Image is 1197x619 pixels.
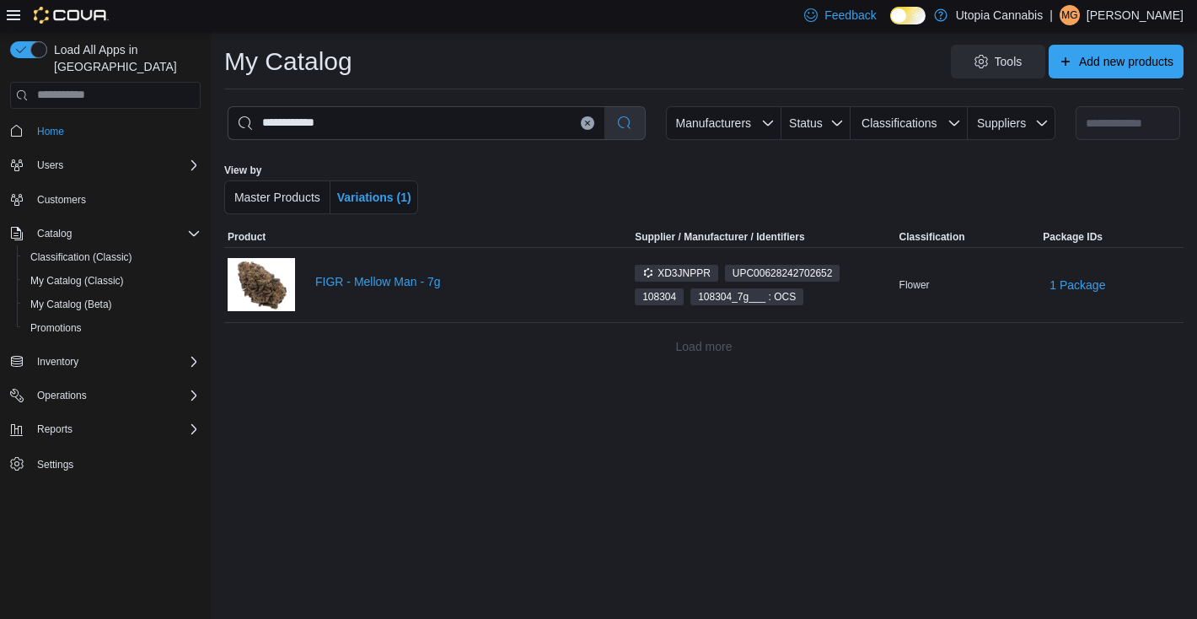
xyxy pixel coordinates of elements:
[228,258,295,311] img: FIGR - Mellow Man - 7g
[224,45,352,78] h1: My Catalog
[1079,53,1173,70] span: Add new products
[3,384,207,407] button: Operations
[3,222,207,245] button: Catalog
[24,294,119,315] a: My Catalog (Beta)
[37,355,78,369] span: Inventory
[1049,5,1053,25] p: |
[34,7,109,24] img: Cova
[10,112,201,520] nav: Complex example
[37,423,72,436] span: Reports
[862,116,937,130] span: Classifications
[37,389,87,402] span: Operations
[968,106,1055,140] button: Suppliers
[676,338,733,355] span: Load more
[3,350,207,374] button: Inventory
[3,153,207,177] button: Users
[24,247,139,267] a: Classification (Classic)
[951,45,1045,78] button: Tools
[1043,268,1112,302] button: 1 Package
[3,119,207,143] button: Home
[17,316,207,340] button: Promotions
[330,180,418,214] button: Variations (1)
[642,266,711,281] span: XD3JNPPR
[1060,5,1080,25] div: Madison Goldstein
[1043,230,1103,244] span: Package IDs
[228,230,266,244] span: Product
[30,121,201,142] span: Home
[995,53,1023,70] span: Tools
[17,293,207,316] button: My Catalog (Beta)
[234,191,320,204] span: Master Products
[890,24,891,25] span: Dark Mode
[733,266,833,281] span: UPC 00628242702652
[781,106,851,140] button: Status
[890,7,926,24] input: Dark Mode
[30,453,201,474] span: Settings
[24,247,201,267] span: Classification (Classic)
[17,269,207,293] button: My Catalog (Classic)
[24,271,201,291] span: My Catalog (Classic)
[1049,277,1105,293] span: 1 Package
[30,223,201,244] span: Catalog
[224,164,261,177] label: View by
[977,116,1026,130] span: Suppliers
[30,352,201,372] span: Inventory
[899,230,965,244] span: Classification
[30,419,201,439] span: Reports
[30,385,94,406] button: Operations
[30,190,93,210] a: Customers
[896,275,1040,295] div: Flower
[17,245,207,269] button: Classification (Classic)
[224,180,330,214] button: Master Products
[30,250,132,264] span: Classification (Classic)
[824,7,876,24] span: Feedback
[698,289,796,304] span: 108304_7g___ : OCS
[24,318,89,338] a: Promotions
[30,155,201,175] span: Users
[315,275,604,288] a: FIGR - Mellow Man - 7g
[666,106,781,140] button: Manufacturers
[24,294,201,315] span: My Catalog (Beta)
[37,125,64,138] span: Home
[851,106,968,140] button: Classifications
[30,352,85,372] button: Inventory
[24,318,201,338] span: Promotions
[30,419,79,439] button: Reports
[581,116,594,130] button: Clear input
[789,116,823,130] span: Status
[725,265,840,282] span: UPC00628242702652
[30,121,71,142] a: Home
[30,189,201,210] span: Customers
[3,451,207,476] button: Settings
[676,116,751,130] span: Manufacturers
[1061,5,1077,25] span: MG
[30,455,80,475] a: Settings
[37,193,86,207] span: Customers
[30,274,124,288] span: My Catalog (Classic)
[1049,45,1184,78] button: Add new products
[956,5,1044,25] p: Utopia Cannabis
[635,230,804,244] div: Supplier / Manufacturer / Identifiers
[24,271,131,291] a: My Catalog (Classic)
[3,417,207,441] button: Reports
[635,288,684,305] span: 108304
[30,155,70,175] button: Users
[30,223,78,244] button: Catalog
[30,298,112,311] span: My Catalog (Beta)
[37,458,73,471] span: Settings
[47,41,201,75] span: Load All Apps in [GEOGRAPHIC_DATA]
[37,159,63,172] span: Users
[669,330,739,363] button: Load more
[690,288,803,305] span: 108304_7g___ : OCS
[30,321,82,335] span: Promotions
[30,385,201,406] span: Operations
[37,227,72,240] span: Catalog
[635,265,718,282] span: XD3JNPPR
[642,289,676,304] span: 108304
[611,230,804,244] span: Supplier / Manufacturer / Identifiers
[337,191,411,204] span: Variations (1)
[1087,5,1184,25] p: [PERSON_NAME]
[3,187,207,212] button: Customers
